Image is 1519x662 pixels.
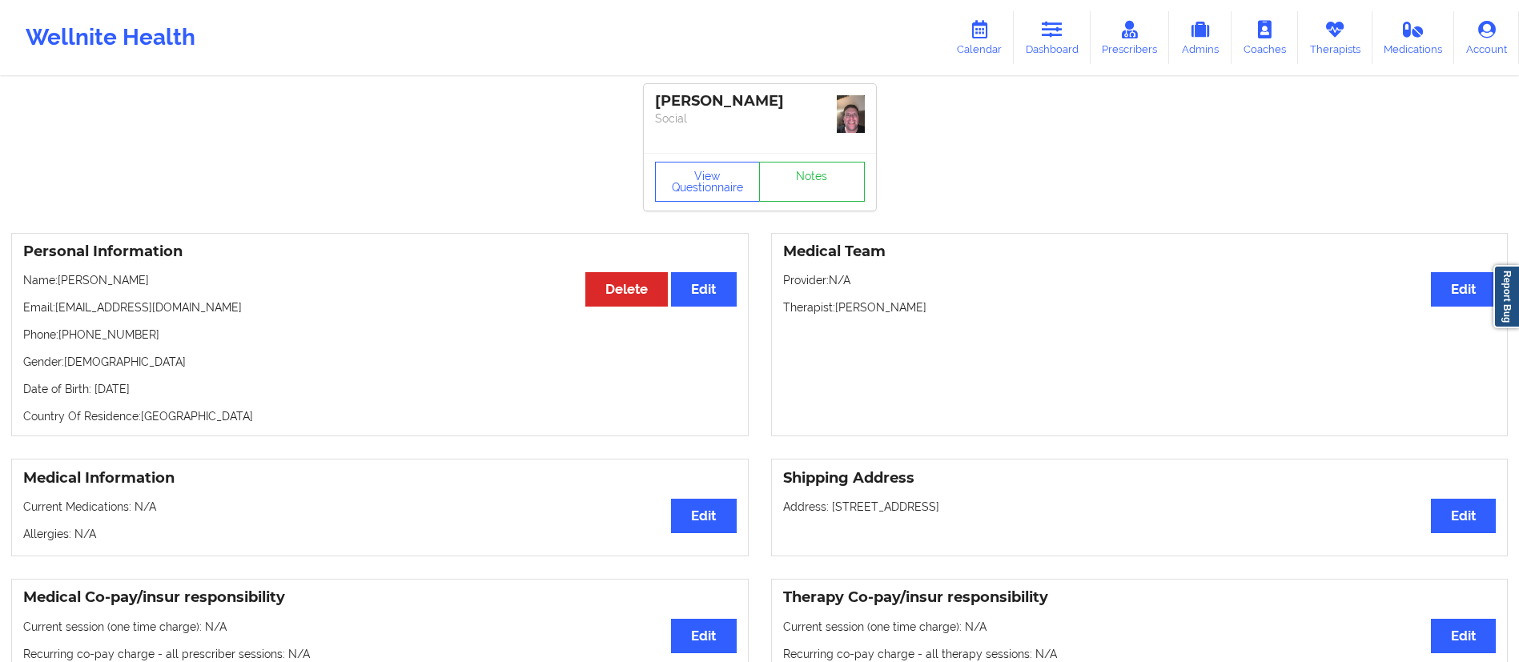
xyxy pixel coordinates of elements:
[1091,11,1170,64] a: Prescribers
[23,408,737,424] p: Country Of Residence: [GEOGRAPHIC_DATA]
[23,272,737,288] p: Name: [PERSON_NAME]
[23,243,737,261] h3: Personal Information
[1169,11,1232,64] a: Admins
[783,299,1497,315] p: Therapist: [PERSON_NAME]
[783,272,1497,288] p: Provider: N/A
[655,110,865,126] p: Social
[23,588,737,607] h3: Medical Co-pay/insur responsibility
[655,92,865,110] div: [PERSON_NAME]
[783,619,1497,635] p: Current session (one time charge): N/A
[1372,11,1455,64] a: Medications
[23,499,737,515] p: Current Medications: N/A
[23,619,737,635] p: Current session (one time charge): N/A
[23,354,737,370] p: Gender: [DEMOGRAPHIC_DATA]
[1431,272,1496,307] button: Edit
[1298,11,1372,64] a: Therapists
[585,272,668,307] button: Delete
[1454,11,1519,64] a: Account
[837,95,865,133] img: ae1628b6-e715-4013-beca-652dd2d34b02_87e8c882-a639-4110-a5d7-3ca1b2a93a60image.jpg
[783,469,1497,487] h3: Shipping Address
[23,469,737,487] h3: Medical Information
[1493,265,1519,328] a: Report Bug
[655,162,761,202] button: View Questionnaire
[23,526,737,542] p: Allergies: N/A
[783,588,1497,607] h3: Therapy Co-pay/insur responsibility
[783,243,1497,261] h3: Medical Team
[1014,11,1091,64] a: Dashboard
[23,381,737,397] p: Date of Birth: [DATE]
[783,499,1497,515] p: Address: [STREET_ADDRESS]
[671,272,736,307] button: Edit
[23,327,737,343] p: Phone: [PHONE_NUMBER]
[671,619,736,653] button: Edit
[23,646,737,662] p: Recurring co-pay charge - all prescriber sessions : N/A
[1232,11,1298,64] a: Coaches
[23,299,737,315] p: Email: [EMAIL_ADDRESS][DOMAIN_NAME]
[671,499,736,533] button: Edit
[945,11,1014,64] a: Calendar
[783,646,1497,662] p: Recurring co-pay charge - all therapy sessions : N/A
[1431,499,1496,533] button: Edit
[1431,619,1496,653] button: Edit
[759,162,865,202] a: Notes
